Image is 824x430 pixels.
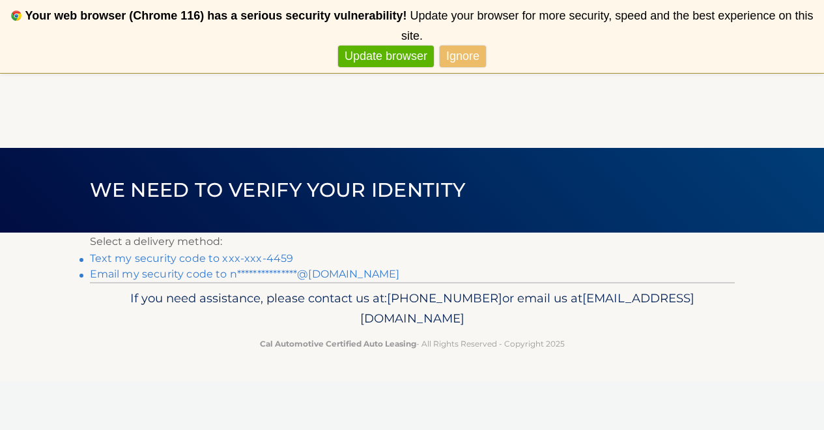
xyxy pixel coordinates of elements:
[260,339,416,349] strong: Cal Automotive Certified Auto Leasing
[401,9,813,42] span: Update your browser for more security, speed and the best experience on this site.
[440,46,486,67] a: Ignore
[90,252,294,265] a: Text my security code to xxx-xxx-4459
[90,178,466,202] span: We need to verify your identity
[338,46,434,67] a: Update browser
[387,291,502,306] span: [PHONE_NUMBER]
[90,233,735,251] p: Select a delivery method:
[25,9,407,22] b: Your web browser (Chrome 116) has a serious security vulnerability!
[98,288,726,330] p: If you need assistance, please contact us at: or email us at
[98,337,726,351] p: - All Rights Reserved - Copyright 2025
